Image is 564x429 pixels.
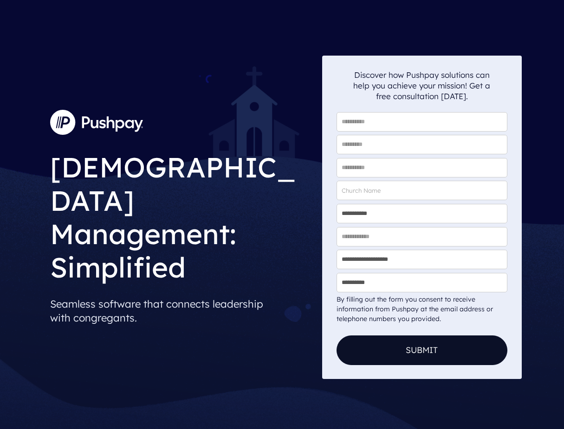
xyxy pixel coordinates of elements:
input: Church Name [337,181,507,200]
div: By filling out the form you consent to receive information from Pushpay at the email address or t... [337,295,507,324]
h1: [DEMOGRAPHIC_DATA] Management: Simplified [50,143,315,286]
p: Discover how Pushpay solutions can help you achieve your mission! Get a free consultation [DATE]. [353,69,491,101]
p: Seamless software that connects leadership with congregants. [50,293,315,328]
button: Submit [337,335,507,365]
